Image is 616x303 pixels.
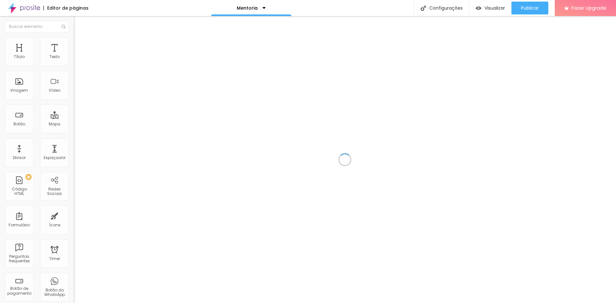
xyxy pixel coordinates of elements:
[5,21,69,32] input: Buscar elemento
[43,6,89,10] div: Editor de páginas
[6,187,32,196] div: Código HTML
[49,55,60,59] div: Texto
[6,286,32,296] div: Botão de pagamento
[511,2,548,14] button: Publicar
[44,156,65,160] div: Espaçador
[469,2,511,14] button: Visualizar
[13,122,25,126] div: Botão
[9,223,30,227] div: Formulário
[11,88,28,93] div: Imagem
[14,55,25,59] div: Título
[42,288,67,297] div: Botão do WhatsApp
[49,223,60,227] div: Ícone
[6,254,32,264] div: Perguntas frequentes
[421,5,426,11] img: Icone
[49,257,60,261] div: Timer
[13,156,26,160] div: Divisor
[484,5,505,11] span: Visualizar
[476,5,481,11] img: view-1.svg
[49,88,60,93] div: Vídeo
[62,25,65,29] img: Icone
[49,122,60,126] div: Mapa
[521,5,539,11] span: Publicar
[571,5,606,11] span: Fazer Upgrade
[42,187,67,196] div: Redes Sociais
[237,6,258,10] p: Mentoria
